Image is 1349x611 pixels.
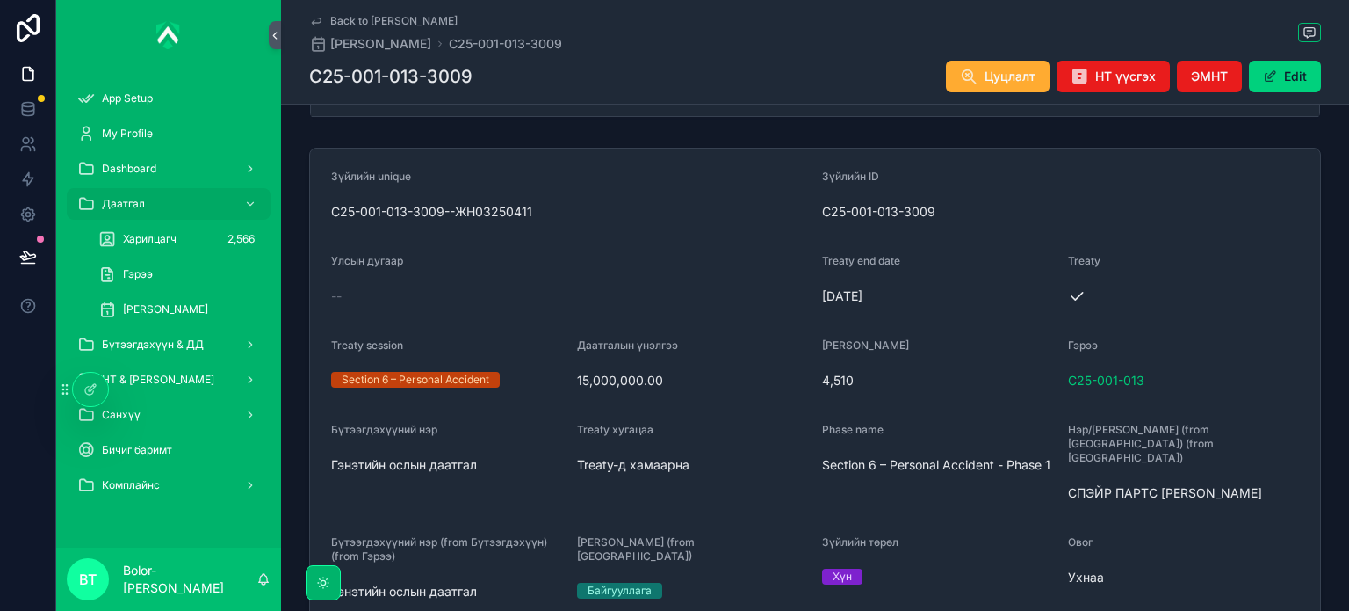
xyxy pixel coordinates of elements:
[330,14,458,28] span: Back to [PERSON_NAME]
[577,372,809,389] span: 15,000,000.00
[331,254,403,267] span: Улсын дугаар
[577,423,653,436] span: Treaty хугацаа
[331,287,342,305] span: --
[331,456,563,474] span: Гэнэтийн ослын даатгал
[331,338,403,352] span: Treaty session
[822,203,1054,221] span: C25-001-013-3009
[822,287,1054,305] span: [DATE]
[56,70,281,524] div: scrollable content
[342,372,489,388] div: Section 6 – Personal Accident
[102,408,141,422] span: Санхүү
[1068,338,1098,352] span: Гэрээ
[123,232,177,246] span: Харилцагч
[331,170,411,183] span: Зүйлийн unique
[102,443,172,457] span: Бичиг баримт
[1177,61,1242,92] button: ЭМНТ
[67,153,271,185] a: Dashboard
[67,434,271,466] a: Бичиг баримт
[985,68,1035,85] span: Цуцлалт
[822,535,898,549] span: Зүйлийн төрөл
[1068,484,1300,502] span: СПЭЙР ПАРТС [PERSON_NAME]
[67,399,271,431] a: Санхүү
[102,338,204,352] span: Бүтээгдэхүүн & ДД
[123,562,256,597] p: Bolor-[PERSON_NAME]
[102,162,156,176] span: Dashboard
[577,338,678,352] span: Даатгалын үнэлгээ
[102,373,214,387] span: НТ & [PERSON_NAME]
[67,329,271,360] a: Бүтээгдэхүүн & ДД
[331,203,808,221] span: C25-001-013-3009--ЖН03250411
[309,35,431,53] a: [PERSON_NAME]
[822,456,1054,474] span: Section 6 – Personal Accident - Phase 1
[822,254,900,267] span: Treaty end date
[449,35,562,53] a: C25-001-013-3009
[88,223,271,255] a: Харилцагч2,566
[1068,372,1144,389] a: C25-001-013
[331,583,563,600] span: Гэнэтийн ослын даатгал
[1249,61,1321,92] button: Edit
[67,118,271,149] a: My Profile
[1191,68,1228,85] span: ЭМНТ
[79,569,97,590] span: BT
[309,14,458,28] a: Back to [PERSON_NAME]
[88,294,271,325] a: [PERSON_NAME]
[822,372,1054,389] span: 4,510
[946,61,1050,92] button: Цуцлалт
[67,469,271,501] a: Комплайнс
[331,535,547,563] span: Бүтээгдэхүүний нэр (from Бүтээгдэхүүн) (from Гэрээ)
[156,21,181,49] img: App logo
[822,338,909,352] span: [PERSON_NAME]
[331,423,437,436] span: Бүтээгдэхүүний нэр
[588,583,652,599] div: Байгууллага
[1068,423,1214,464] span: Нэр/[PERSON_NAME] (from [GEOGRAPHIC_DATA]) (from [GEOGRAPHIC_DATA])
[102,127,153,141] span: My Profile
[88,258,271,290] a: Гэрээ
[577,535,695,563] span: [PERSON_NAME] (from [GEOGRAPHIC_DATA])
[102,478,160,492] span: Комплайнс
[102,197,145,211] span: Даатгал
[822,423,884,436] span: Phase name
[123,302,208,316] span: [PERSON_NAME]
[222,229,260,250] div: 2,566
[67,83,271,114] a: App Setup
[102,91,153,105] span: App Setup
[1095,68,1156,85] span: НТ үүсгэх
[330,35,431,53] span: [PERSON_NAME]
[123,267,153,281] span: Гэрээ
[1068,535,1093,549] span: Овог
[577,456,809,474] span: Treaty-д хамаарна
[309,64,473,89] h1: C25-001-013-3009
[822,170,879,183] span: Зүйлийн ID
[1068,569,1300,586] span: Ухнаа
[1068,254,1100,267] span: Treaty
[833,569,852,585] div: Хүн
[1057,61,1170,92] button: НТ үүсгэх
[67,188,271,220] a: Даатгал
[67,364,271,396] a: НТ & [PERSON_NAME]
